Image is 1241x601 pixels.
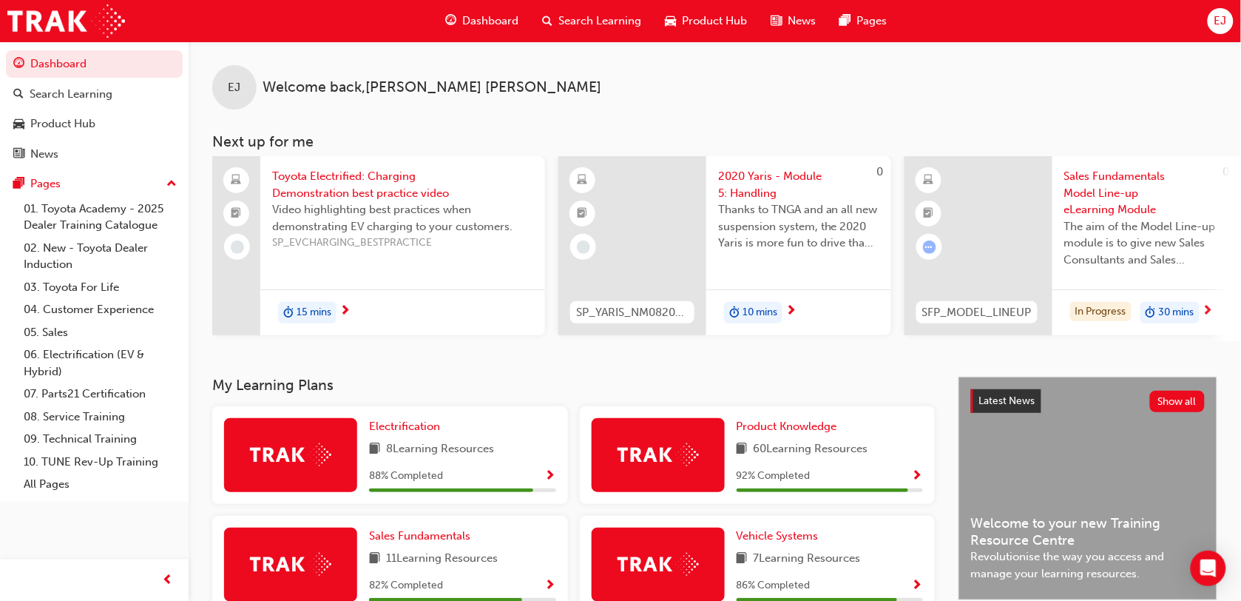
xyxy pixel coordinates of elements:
div: Pages [30,175,61,192]
a: 09. Technical Training [18,428,183,451]
span: 8 Learning Resources [386,440,494,459]
a: 03. Toyota For Life [18,276,183,299]
a: 02. New - Toyota Dealer Induction [18,237,183,276]
span: up-icon [166,175,177,194]
span: news-icon [771,12,782,30]
span: Sales Fundamentals Model Line-up eLearning Module [1064,168,1225,218]
div: Open Intercom Messenger [1191,551,1226,586]
span: learningRecordVerb_NONE-icon [231,241,244,254]
img: Trak [618,443,699,466]
span: book-icon [737,440,748,459]
img: Trak [250,553,331,576]
img: Trak [7,4,125,38]
span: duration-icon [729,303,740,323]
span: 30 mins [1159,304,1194,321]
span: 15 mins [297,304,331,321]
div: In Progress [1070,302,1132,322]
span: 92 % Completed [737,468,811,485]
a: pages-iconPages [828,6,899,36]
span: EJ [1214,13,1227,30]
span: Search Learning [559,13,642,30]
img: Trak [618,553,699,576]
button: DashboardSearch LearningProduct HubNews [6,47,183,170]
span: Pages [857,13,887,30]
a: Latest NewsShow allWelcome to your new Training Resource CentreRevolutionise the way you access a... [958,377,1217,600]
img: Trak [250,443,331,466]
a: news-iconNews [760,6,828,36]
span: prev-icon [163,571,174,590]
div: News [30,146,58,163]
button: Show Progress [912,467,923,486]
h3: Next up for me [189,133,1241,150]
span: learningRecordVerb_NONE-icon [577,241,590,254]
span: Product Hub [683,13,748,30]
a: Sales Fundamentals [369,528,476,545]
div: Search Learning [30,86,112,103]
span: pages-icon [13,178,24,191]
a: News [6,141,183,168]
span: booktick-icon [578,204,588,224]
button: Pages [6,170,183,198]
span: guage-icon [13,58,24,71]
span: Revolutionise the way you access and manage your learning resources. [971,548,1205,582]
span: book-icon [369,550,380,568]
a: Search Learning [6,81,183,108]
span: 7 Learning Resources [754,550,861,568]
button: EJ [1208,8,1234,34]
button: Show Progress [545,467,556,486]
span: Product Knowledge [737,420,837,433]
span: book-icon [737,550,748,568]
a: car-iconProduct Hub [654,6,760,36]
span: search-icon [13,88,24,101]
span: News [788,13,816,30]
span: learningRecordVerb_ATTEMPT-icon [923,241,936,254]
a: Toyota Electrified: Charging Demonstration best practice videoVideo highlighting best practices w... [212,156,545,335]
span: 2020 Yaris - Module 5: Handling [718,168,879,201]
span: SP_EVCHARGING_BESTPRACTICE [272,235,533,252]
span: Latest News [979,394,1035,407]
a: 07. Parts21 Certification [18,383,183,406]
span: book-icon [369,440,380,459]
span: duration-icon [283,303,294,323]
a: Dashboard [6,50,183,78]
span: 60 Learning Resources [754,440,868,459]
span: booktick-icon [231,204,242,224]
span: car-icon [13,118,24,131]
span: laptop-icon [231,171,242,190]
span: next-icon [339,305,351,318]
span: Welcome to your new Training Resource Centre [971,515,1205,548]
span: Show Progress [912,580,923,593]
span: duration-icon [1146,303,1156,323]
span: Toyota Electrified: Charging Demonstration best practice video [272,168,533,201]
a: 0SP_YARIS_NM0820_EL_052020 Yaris - Module 5: HandlingThanks to TNGA and an all new suspension sys... [558,156,891,335]
span: guage-icon [446,12,457,30]
span: Dashboard [463,13,519,30]
span: booktick-icon [924,204,934,224]
span: learningResourceType_ELEARNING-icon [924,171,934,190]
a: Electrification [369,418,446,435]
span: search-icon [543,12,553,30]
span: Sales Fundamentals [369,529,470,543]
a: Vehicle Systems [737,528,825,545]
span: EJ [229,79,241,96]
span: 86 % Completed [737,577,811,594]
span: Video highlighting best practices when demonstrating EV charging to your customers. [272,201,533,235]
a: 05. Sales [18,321,183,344]
span: 11 Learning Resources [386,550,498,568]
span: SP_YARIS_NM0820_EL_05 [576,304,689,321]
span: next-icon [785,305,797,318]
a: guage-iconDashboard [434,6,531,36]
a: All Pages [18,473,183,496]
a: 0SFP_MODEL_LINEUPSales Fundamentals Model Line-up eLearning ModuleThe aim of the Model Line-up mo... [904,156,1237,335]
button: Show Progress [545,577,556,595]
span: 82 % Completed [369,577,443,594]
span: SFP_MODEL_LINEUP [922,304,1032,321]
a: 06. Electrification (EV & Hybrid) [18,343,183,383]
span: Electrification [369,420,440,433]
button: Show Progress [912,577,923,595]
a: 01. Toyota Academy - 2025 Dealer Training Catalogue [18,198,183,237]
div: Product Hub [30,115,95,132]
span: next-icon [1203,305,1214,318]
span: learningResourceType_ELEARNING-icon [578,171,588,190]
a: 04. Customer Experience [18,298,183,321]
